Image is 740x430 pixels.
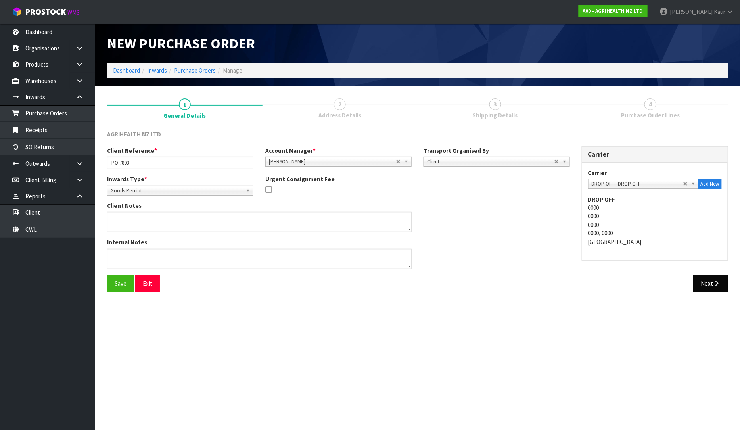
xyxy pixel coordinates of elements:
span: Address Details [318,111,361,119]
span: [PERSON_NAME] [670,8,713,15]
a: Dashboard [113,67,140,74]
span: Kaur [714,8,725,15]
span: DROP OFF - DROP OFF [592,179,683,189]
label: Transport Organised By [424,146,489,155]
strong: A00 - AGRIHEALTH NZ LTD [583,8,643,14]
button: Next [693,275,728,292]
span: 3 [489,98,501,110]
label: Urgent Consignment Fee [265,175,335,183]
label: Client Notes [107,202,142,210]
span: Client [427,157,554,167]
button: Add New [698,179,722,189]
label: Account Manager [265,146,316,155]
input: Client Reference [107,157,253,169]
label: Inwards Type [107,175,147,183]
img: cube-alt.png [12,7,22,17]
span: New Purchase Order [107,35,255,52]
span: Manage [223,67,242,74]
button: Save [107,275,134,292]
a: A00 - AGRIHEALTH NZ LTD [579,5,648,17]
h3: Carrier [588,151,722,158]
label: Internal Notes [107,238,147,246]
span: ProStock [25,7,66,17]
button: Exit [135,275,160,292]
label: Client Reference [107,146,157,155]
span: Shipping Details [473,111,518,119]
span: Goods Receipt [111,186,243,196]
span: General Details [163,111,206,120]
a: Inwards [147,67,167,74]
span: 2 [334,98,346,110]
span: 1 [179,98,191,110]
span: 4 [644,98,656,110]
span: Purchase Order Lines [621,111,680,119]
span: [PERSON_NAME] [269,157,396,167]
span: General Details [107,124,728,298]
address: 0000 0000 0000 0000, 0000 [GEOGRAPHIC_DATA] [588,195,722,246]
label: Carrier [588,169,607,177]
a: Purchase Orders [174,67,216,74]
small: WMS [67,9,80,16]
strong: DROP OFF [588,196,615,203]
span: AGRIHEALTH NZ LTD [107,131,161,138]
